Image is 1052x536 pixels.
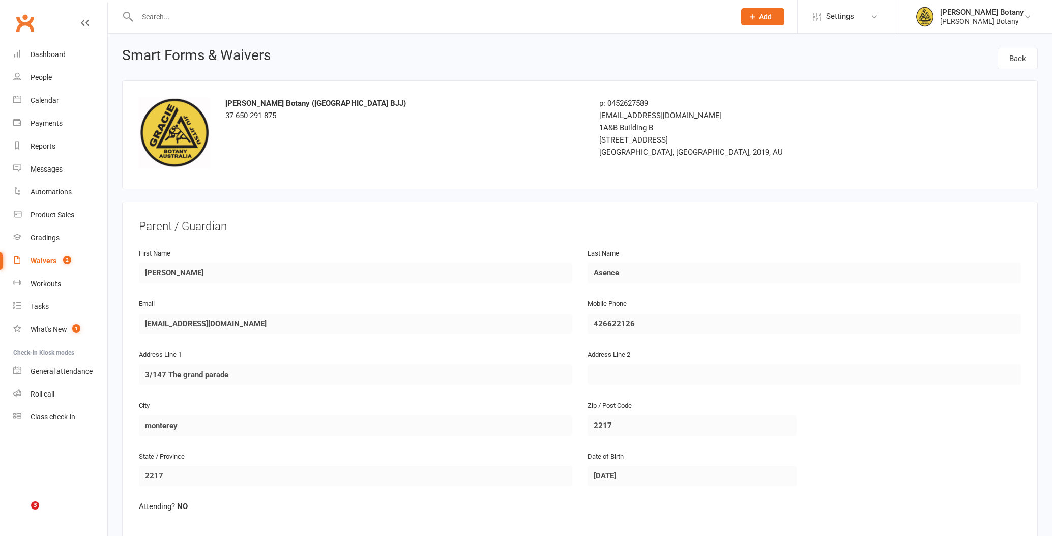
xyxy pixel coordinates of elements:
input: Search... [134,10,728,24]
label: Email [139,299,155,309]
a: Roll call [13,383,107,406]
div: Tasks [31,302,49,311]
span: 3 [31,501,39,510]
div: Waivers [31,257,56,265]
iframe: Intercom live chat [10,501,35,526]
img: logo.png [139,97,210,168]
div: Messages [31,165,63,173]
button: Add [741,8,784,25]
a: Workouts [13,272,107,295]
span: Add [759,13,772,21]
div: What's New [31,325,67,333]
div: p: 0452627589 [599,97,883,109]
div: People [31,73,52,81]
div: Parent / Guardian [139,218,1021,235]
div: General attendance [31,367,93,375]
label: Address Line 1 [139,350,182,360]
span: Settings [826,5,854,28]
a: Messages [13,158,107,181]
a: Tasks [13,295,107,318]
a: Class kiosk mode [13,406,107,429]
div: [GEOGRAPHIC_DATA], [GEOGRAPHIC_DATA], 2019, AU [599,146,883,158]
img: thumb_image1629331612.png [915,7,935,27]
div: Gradings [31,234,60,242]
a: Calendar [13,89,107,112]
strong: NO [177,502,188,511]
label: First Name [139,248,170,259]
div: Payments [31,119,63,127]
label: Zip / Post Code [588,401,632,411]
a: People [13,66,107,89]
div: [STREET_ADDRESS] [599,134,883,146]
div: 1A&B Building B [599,122,883,134]
a: Back [998,48,1038,69]
a: Product Sales [13,204,107,227]
span: Attending? [139,502,175,511]
label: Mobile Phone [588,299,627,309]
div: Product Sales [31,211,74,219]
a: What's New1 [13,318,107,341]
a: Gradings [13,227,107,249]
div: Dashboard [31,50,66,59]
a: Reports [13,135,107,158]
a: Payments [13,112,107,135]
div: Reports [31,142,55,150]
div: [EMAIL_ADDRESS][DOMAIN_NAME] [599,109,883,122]
label: City [139,401,150,411]
h1: Smart Forms & Waivers [122,48,271,66]
div: Calendar [31,96,59,104]
span: 1 [72,324,80,333]
a: Clubworx [12,10,38,36]
div: [PERSON_NAME] Botany [940,8,1024,17]
label: Last Name [588,248,619,259]
a: Automations [13,181,107,204]
label: Date of Birth [588,452,624,462]
a: Dashboard [13,43,107,66]
span: 2 [63,256,71,264]
label: Address Line 2 [588,350,630,360]
a: Waivers 2 [13,249,107,272]
div: Workouts [31,279,61,288]
div: 37 650 291 875 [225,97,584,122]
div: Class check-in [31,413,75,421]
label: State / Province [139,452,185,462]
div: Automations [31,188,72,196]
a: General attendance kiosk mode [13,360,107,383]
div: [PERSON_NAME] Botany [940,17,1024,26]
strong: [PERSON_NAME] Botany ([GEOGRAPHIC_DATA] BJJ) [225,99,406,108]
div: Roll call [31,390,54,398]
